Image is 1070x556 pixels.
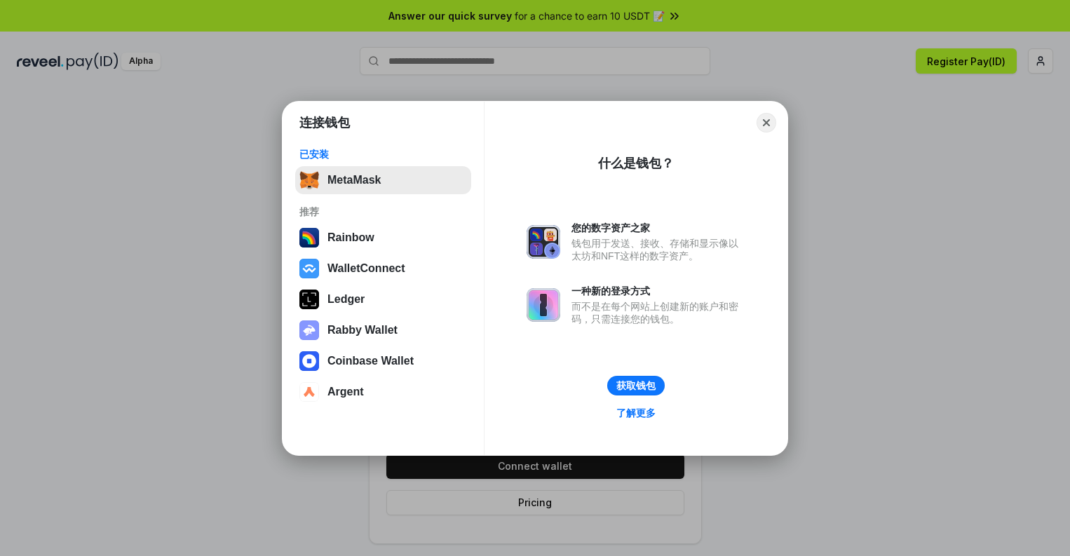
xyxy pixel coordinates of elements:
div: 钱包用于发送、接收、存储和显示像以太坊和NFT这样的数字资产。 [571,237,745,262]
img: svg+xml,%3Csvg%20xmlns%3D%22http%3A%2F%2Fwww.w3.org%2F2000%2Fsvg%22%20fill%3D%22none%22%20viewBox... [527,288,560,322]
div: Rainbow [327,231,374,244]
div: 获取钱包 [616,379,656,392]
div: Rabby Wallet [327,324,398,337]
button: MetaMask [295,166,471,194]
div: MetaMask [327,174,381,187]
h1: 连接钱包 [299,114,350,131]
div: 了解更多 [616,407,656,419]
div: 一种新的登录方式 [571,285,745,297]
img: svg+xml,%3Csvg%20xmlns%3D%22http%3A%2F%2Fwww.w3.org%2F2000%2Fsvg%22%20width%3D%2228%22%20height%3... [299,290,319,309]
button: Rabby Wallet [295,316,471,344]
button: Argent [295,378,471,406]
img: svg+xml,%3Csvg%20xmlns%3D%22http%3A%2F%2Fwww.w3.org%2F2000%2Fsvg%22%20fill%3D%22none%22%20viewBox... [299,320,319,340]
img: svg+xml,%3Csvg%20width%3D%2228%22%20height%3D%2228%22%20viewBox%3D%220%200%2028%2028%22%20fill%3D... [299,259,319,278]
a: 了解更多 [608,404,664,422]
button: WalletConnect [295,255,471,283]
div: 而不是在每个网站上创建新的账户和密码，只需连接您的钱包。 [571,300,745,325]
img: svg+xml,%3Csvg%20fill%3D%22none%22%20height%3D%2233%22%20viewBox%3D%220%200%2035%2033%22%20width%... [299,170,319,190]
div: Ledger [327,293,365,306]
img: svg+xml,%3Csvg%20xmlns%3D%22http%3A%2F%2Fwww.w3.org%2F2000%2Fsvg%22%20fill%3D%22none%22%20viewBox... [527,225,560,259]
div: Argent [327,386,364,398]
div: Coinbase Wallet [327,355,414,367]
button: Rainbow [295,224,471,252]
img: svg+xml,%3Csvg%20width%3D%2228%22%20height%3D%2228%22%20viewBox%3D%220%200%2028%2028%22%20fill%3D... [299,351,319,371]
div: 推荐 [299,205,467,218]
button: Ledger [295,285,471,313]
button: Close [757,113,776,133]
div: 您的数字资产之家 [571,222,745,234]
div: 什么是钱包？ [598,155,674,172]
div: WalletConnect [327,262,405,275]
button: Coinbase Wallet [295,347,471,375]
img: svg+xml,%3Csvg%20width%3D%22120%22%20height%3D%22120%22%20viewBox%3D%220%200%20120%20120%22%20fil... [299,228,319,248]
img: svg+xml,%3Csvg%20width%3D%2228%22%20height%3D%2228%22%20viewBox%3D%220%200%2028%2028%22%20fill%3D... [299,382,319,402]
button: 获取钱包 [607,376,665,395]
div: 已安装 [299,148,467,161]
